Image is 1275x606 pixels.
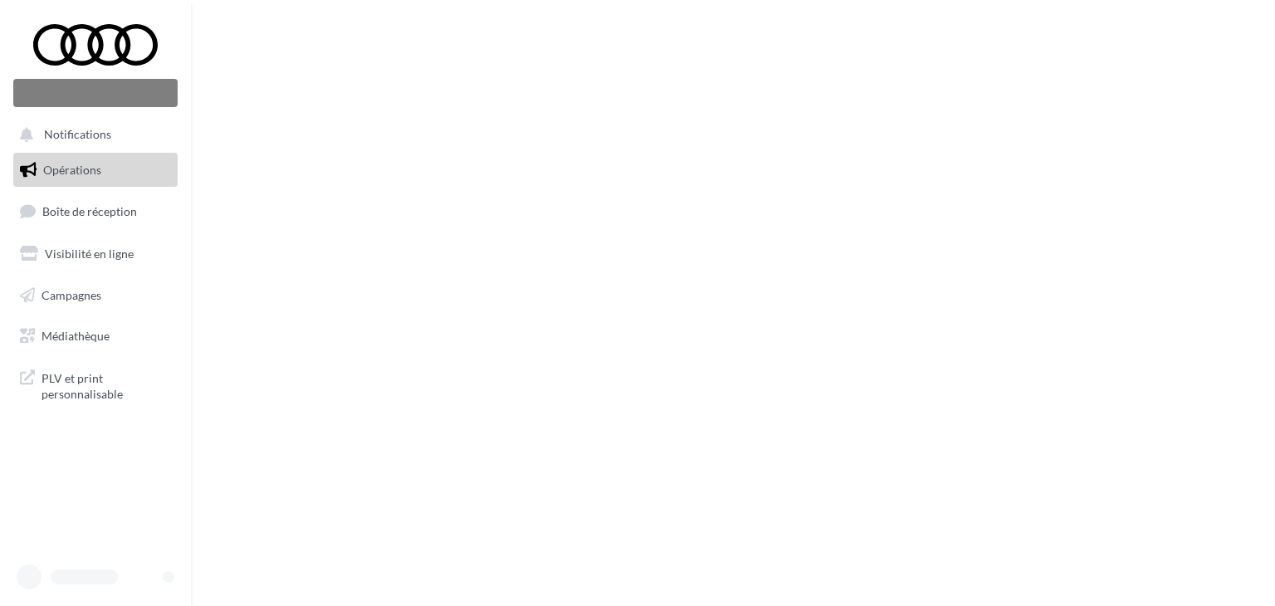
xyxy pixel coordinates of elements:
[10,278,181,313] a: Campagnes
[43,163,101,177] span: Opérations
[13,79,178,107] div: Nouvelle campagne
[42,204,137,218] span: Boîte de réception
[42,367,171,403] span: PLV et print personnalisable
[45,247,134,261] span: Visibilité en ligne
[10,319,181,354] a: Médiathèque
[10,360,181,409] a: PLV et print personnalisable
[42,287,101,301] span: Campagnes
[44,128,111,142] span: Notifications
[42,329,110,343] span: Médiathèque
[10,153,181,188] a: Opérations
[10,193,181,229] a: Boîte de réception
[10,237,181,271] a: Visibilité en ligne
